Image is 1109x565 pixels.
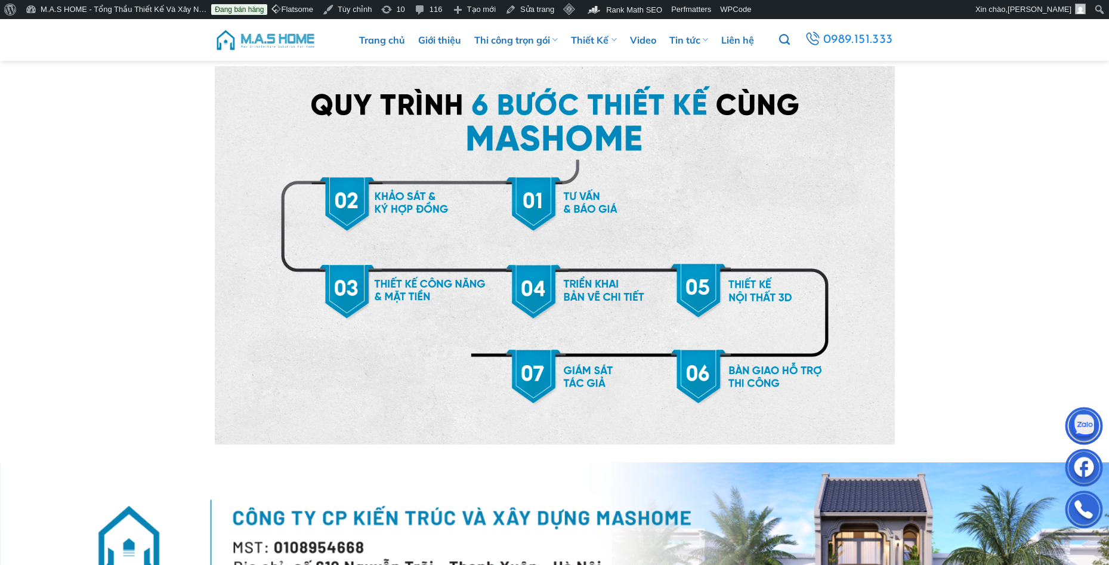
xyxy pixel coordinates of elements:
[215,22,316,58] img: M.A.S HOME – Tổng Thầu Thiết Kế Và Xây Nhà Trọn Gói
[606,5,662,14] span: Rank Math SEO
[1008,5,1071,14] span: [PERSON_NAME]
[823,30,893,50] span: 0989.151.333
[1066,493,1102,529] img: Phone
[1066,410,1102,446] img: Zalo
[359,19,405,61] a: Trang chủ
[1066,452,1102,487] img: Facebook
[630,19,656,61] a: Video
[803,29,894,51] a: 0989.151.333
[571,19,616,61] a: Thiết Kế
[474,19,558,61] a: Thi công trọn gói
[211,4,267,15] a: Đang bán hàng
[215,66,895,444] img: Lưu nháp tự động 2
[418,19,461,61] a: Giới thiệu
[779,27,790,53] a: Tìm kiếm
[669,19,708,61] a: Tin tức
[721,19,754,61] a: Liên hệ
